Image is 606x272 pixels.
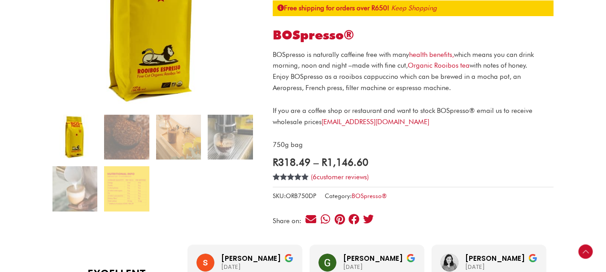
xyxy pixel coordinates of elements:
a: Organic Rooibos tea [408,61,470,69]
a: BOSpresso® [352,192,387,199]
span: Rated out of 5 based on customer ratings [273,173,309,211]
img: SA BOSpresso 750g bag [52,115,97,160]
span: 6 [313,173,317,181]
a: Keep Shopping [391,4,437,12]
p: Enjoy BOSpresso as a rooibos cappuccino which can be brewed in a mocha pot, an Aeropress, French ... [273,49,554,94]
div: Share on facebook [348,213,360,225]
bdi: 318.49 [273,156,310,168]
div: [PERSON_NAME] [221,254,293,263]
img: BOSpresso® - Image 5 [52,166,97,211]
img: Gabriela Viljoen profile picture [318,254,336,272]
span: Category: [325,190,387,202]
div: [DATE] [221,263,293,271]
div: Share on: [273,218,305,225]
img: BOSpresso® - Image 4 [208,115,253,160]
span: BOSpresso is naturally caffeine free with many which means you can drink morning, noon and night – [273,51,534,70]
span: – [314,156,318,168]
div: [PERSON_NAME] [465,254,537,263]
span: made with fine cut, with notes of honey. [352,61,527,69]
img: Robina Steyn profile picture [440,254,458,272]
div: [DATE] [343,263,415,271]
div: Share on whatsapp [319,213,331,225]
strong: Free shipping for orders over R650! [277,4,389,12]
div: Share on pinterest [334,213,346,225]
div: [PERSON_NAME] [343,254,415,263]
span: R [322,156,327,168]
span: ORB750DP [286,192,316,199]
p: 750g bag [273,139,554,151]
img: BOSpresso® - Image 2 [104,115,149,160]
p: If you are a coffee shop or restaurant and want to stock BOSpresso® email us to receive wholesale... [273,105,554,128]
h1: BOSpresso® [273,28,554,43]
img: bospresso® [156,115,201,160]
span: SKU: [273,190,316,202]
img: BOSpresso® - Image 6 [104,166,149,211]
div: Share on email [305,213,317,225]
a: [EMAIL_ADDRESS][DOMAIN_NAME] [322,118,429,126]
img: saskia milsted profile picture [196,254,214,272]
bdi: 1,146.60 [322,156,368,168]
span: R [273,156,278,168]
div: [DATE] [465,263,537,271]
div: Share on twitter [362,213,375,225]
span: 6 [273,173,276,190]
a: (6customer reviews) [311,173,369,181]
a: health benefits, [409,51,454,59]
